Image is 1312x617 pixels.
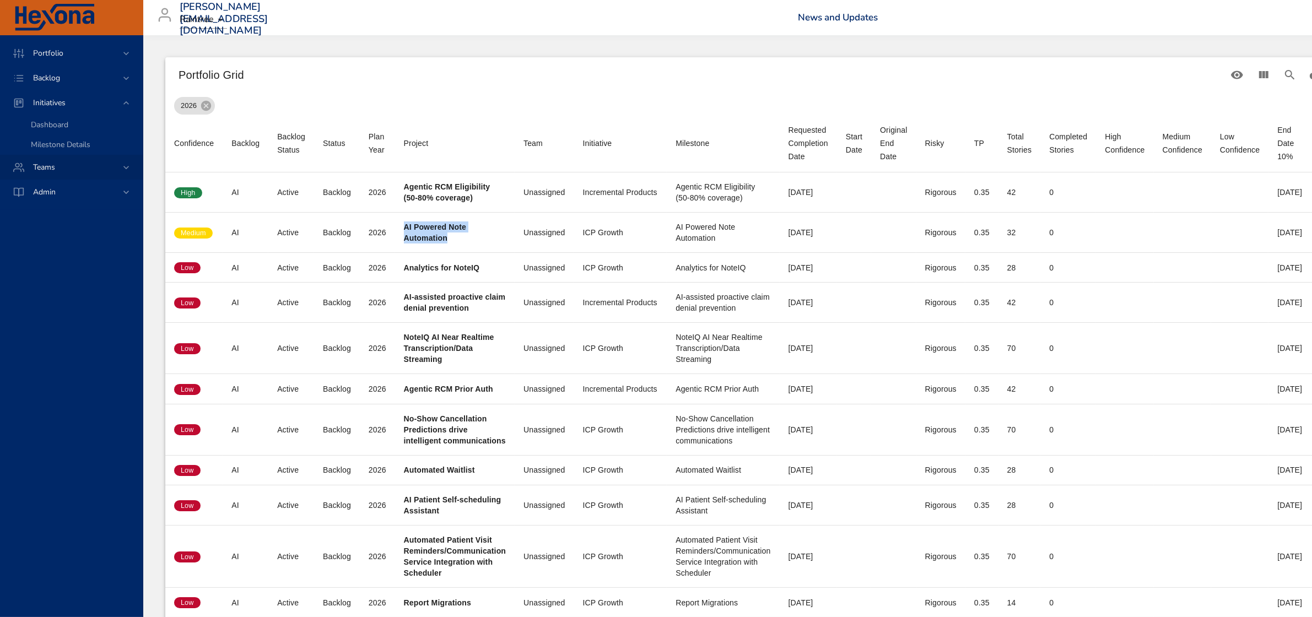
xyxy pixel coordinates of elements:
[404,182,490,202] b: Agentic RCM Eligibility (50-80% coverage)
[231,597,260,608] div: AI
[1049,424,1087,435] div: 0
[846,130,862,156] span: Start Date
[789,551,828,562] div: [DATE]
[974,137,984,150] div: TP
[404,495,501,515] b: AI Patient Self-scheduling Assistant
[231,464,260,475] div: AI
[231,137,260,150] div: Backlog
[583,500,658,511] div: ICP Growth
[925,500,957,511] div: Rigorous
[1049,343,1087,354] div: 0
[277,551,305,562] div: Active
[789,343,828,354] div: [DATE]
[583,262,658,273] div: ICP Growth
[369,297,386,308] div: 2026
[277,464,305,475] div: Active
[523,187,565,198] div: Unassigned
[369,424,386,435] div: 2026
[1277,597,1302,608] div: [DATE]
[174,298,201,308] span: Low
[676,262,770,273] div: Analytics for NoteIQ
[1163,130,1202,156] div: Medium Confidence
[925,227,957,238] div: Rigorous
[404,333,494,364] b: NoteIQ AI Near Realtime Transcription/Data Streaming
[369,130,386,156] div: Plan Year
[404,223,467,242] b: AI Powered Note Automation
[231,500,260,511] div: AI
[523,262,565,273] div: Unassigned
[974,464,990,475] div: 0.35
[789,464,828,475] div: [DATE]
[974,597,990,608] div: 0.35
[174,385,201,394] span: Low
[789,597,828,608] div: [DATE]
[925,424,957,435] div: Rigorous
[323,551,351,562] div: Backlog
[277,187,305,198] div: Active
[24,48,72,58] span: Portfolio
[277,500,305,511] div: Active
[231,551,260,562] div: AI
[369,597,386,608] div: 2026
[583,227,658,238] div: ICP Growth
[1220,130,1260,156] span: Low Confidence
[404,535,506,577] b: Automated Patient Visit Reminders/Communication Service Integration with Scheduler
[789,123,828,163] div: Requested Completion Date
[925,187,957,198] div: Rigorous
[1277,464,1302,475] div: [DATE]
[1007,500,1032,511] div: 28
[789,262,828,273] div: [DATE]
[974,262,990,273] div: 0.35
[583,464,658,475] div: ICP Growth
[1007,187,1032,198] div: 42
[323,137,345,150] div: Status
[676,413,770,446] div: No-Show Cancellation Predictions drive intelligent communications
[523,383,565,394] div: Unassigned
[1007,343,1032,354] div: 70
[369,383,386,394] div: 2026
[974,297,990,308] div: 0.35
[369,464,386,475] div: 2026
[174,598,201,608] span: Low
[523,297,565,308] div: Unassigned
[323,137,351,150] span: Status
[676,221,770,243] div: AI Powered Note Automation
[231,227,260,238] div: AI
[174,501,201,511] span: Low
[676,597,770,608] div: Report Migrations
[1277,62,1303,88] button: Search
[174,344,201,354] span: Low
[404,293,506,312] b: AI-assisted proactive claim denial prevention
[1007,551,1032,562] div: 70
[1049,383,1087,394] div: 0
[974,500,990,511] div: 0.35
[180,11,227,29] div: Raintree
[789,227,828,238] div: [DATE]
[1277,297,1302,308] div: [DATE]
[174,101,203,111] span: 2026
[676,137,709,150] div: Milestone
[231,343,260,354] div: AI
[1105,130,1144,156] span: High Confidence
[1277,424,1302,435] div: [DATE]
[1007,130,1032,156] div: Total Stories
[789,424,828,435] div: [DATE]
[323,424,351,435] div: Backlog
[1277,500,1302,511] div: [DATE]
[369,551,386,562] div: 2026
[1007,424,1032,435] div: 70
[1049,464,1087,475] div: 0
[789,297,828,308] div: [DATE]
[369,500,386,511] div: 2026
[676,291,770,313] div: AI-assisted proactive claim denial prevention
[676,137,770,150] span: Milestone
[231,424,260,435] div: AI
[523,137,543,150] div: Team
[369,227,386,238] div: 2026
[1049,551,1087,562] div: 0
[789,383,828,394] div: [DATE]
[880,123,907,163] span: Original End Date
[925,343,957,354] div: Rigorous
